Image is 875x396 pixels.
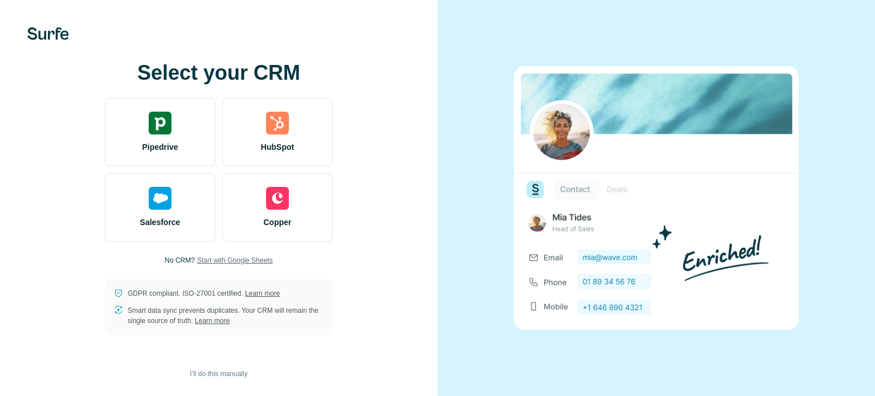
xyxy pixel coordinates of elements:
span: I’ll do this manually [190,369,247,379]
span: HubSpot [261,141,294,153]
img: salesforce's logo [149,187,171,210]
p: GDPR compliant. ISO-27001 certified. [128,288,280,299]
span: Salesforce [140,217,181,228]
img: pipedrive's logo [149,112,171,134]
a: Learn more [195,317,230,325]
a: Learn more [245,289,280,297]
h1: Select your CRM [105,62,333,84]
button: I’ll do this manually [182,365,255,382]
button: Start with Google Sheets [197,255,273,266]
img: copper's logo [266,187,289,210]
p: Smart data sync prevents duplicates. Your CRM will remain the single source of truth. [128,305,324,326]
p: No CRM? [165,255,195,266]
img: none image [514,66,799,330]
img: hubspot's logo [266,112,289,134]
span: Copper [264,217,292,228]
span: Pipedrive [142,141,178,153]
img: Surfe's logo [27,27,69,40]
